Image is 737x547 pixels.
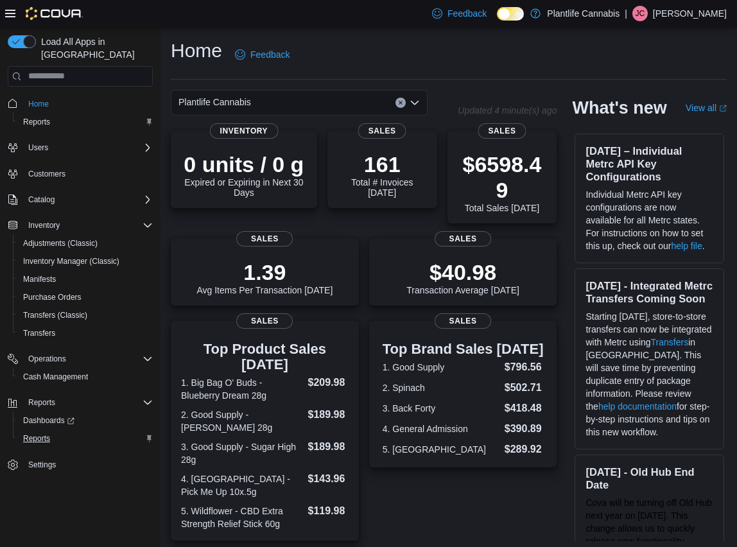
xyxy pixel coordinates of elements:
[358,123,406,139] span: Sales
[196,259,333,285] p: 1.39
[23,140,153,155] span: Users
[23,274,56,284] span: Manifests
[308,503,349,519] dd: $119.98
[28,354,66,364] span: Operations
[23,117,50,127] span: Reports
[23,256,119,266] span: Inventory Manager (Classic)
[23,351,71,367] button: Operations
[23,457,61,473] a: Settings
[3,455,158,474] button: Settings
[383,361,499,374] dt: 1. Good Supply
[23,310,87,320] span: Transfers (Classic)
[13,430,158,447] button: Reports
[13,324,158,342] button: Transfers
[18,369,153,385] span: Cash Management
[210,123,279,139] span: Inventory
[13,412,158,430] a: Dashboards
[651,337,689,347] a: Transfers
[383,402,499,415] dt: 3. Back Forty
[505,442,544,457] dd: $289.92
[308,375,349,390] dd: $209.98
[250,48,290,61] span: Feedback
[28,169,65,179] span: Customers
[23,433,50,444] span: Reports
[181,505,303,530] dt: 5. Wildflower - CBD Extra Strength Relief Stick 60g
[395,98,406,108] button: Clear input
[458,152,547,203] p: $6598.49
[13,270,158,288] button: Manifests
[181,342,349,372] h3: Top Product Sales [DATE]
[178,94,251,110] span: Plantlife Cannabis
[23,192,153,207] span: Catalog
[3,94,158,113] button: Home
[3,139,158,157] button: Users
[8,89,153,508] nav: Complex example
[196,259,333,295] div: Avg Items Per Transaction [DATE]
[585,279,713,305] h3: [DATE] - Integrated Metrc Transfers Coming Soon
[28,397,55,408] span: Reports
[23,140,53,155] button: Users
[13,368,158,386] button: Cash Management
[18,326,153,341] span: Transfers
[36,35,153,61] span: Load All Apps in [GEOGRAPHIC_DATA]
[171,38,222,64] h1: Home
[3,191,158,209] button: Catalog
[585,144,713,183] h3: [DATE] – Individual Metrc API Key Configurations
[3,350,158,368] button: Operations
[636,6,645,21] span: JC
[585,310,713,438] p: Starting [DATE], store-to-store transfers can now be integrated with Metrc using in [GEOGRAPHIC_D...
[18,413,80,428] a: Dashboards
[28,143,48,153] span: Users
[338,152,427,177] p: 161
[13,234,158,252] button: Adjustments (Classic)
[18,369,93,385] a: Cash Management
[686,103,727,113] a: View allExternal link
[383,381,499,394] dt: 2. Spinach
[3,164,158,183] button: Customers
[18,290,153,305] span: Purchase Orders
[18,308,92,323] a: Transfers (Classic)
[18,272,153,287] span: Manifests
[13,288,158,306] button: Purchase Orders
[478,123,526,139] span: Sales
[13,113,158,131] button: Reports
[18,290,87,305] a: Purchase Orders
[505,360,544,375] dd: $796.56
[181,440,303,466] dt: 3. Good Supply - Sugar High 28g
[18,431,55,446] a: Reports
[406,259,519,285] p: $40.98
[23,351,153,367] span: Operations
[23,456,153,473] span: Settings
[672,241,702,251] a: help file
[23,328,55,338] span: Transfers
[427,1,492,26] a: Feedback
[547,6,620,21] p: Plantlife Cannabis
[406,259,519,295] div: Transaction Average [DATE]
[585,188,713,252] p: Individual Metrc API key configurations are now available for all Metrc states. For instructions ...
[181,152,307,198] div: Expired or Expiring in Next 30 Days
[18,272,61,287] a: Manifests
[585,465,713,491] h3: [DATE] - Old Hub End Date
[598,401,677,412] a: help documentation
[308,439,349,455] dd: $189.98
[308,471,349,487] dd: $143.96
[13,252,158,270] button: Inventory Manager (Classic)
[18,308,153,323] span: Transfers (Classic)
[572,98,666,118] h2: What's new
[23,395,60,410] button: Reports
[625,6,627,21] p: |
[458,105,557,116] p: Updated 4 minute(s) ago
[23,395,153,410] span: Reports
[23,192,60,207] button: Catalog
[447,7,487,20] span: Feedback
[236,231,293,247] span: Sales
[236,313,293,329] span: Sales
[338,152,427,198] div: Total # Invoices [DATE]
[18,254,153,269] span: Inventory Manager (Classic)
[23,96,54,112] a: Home
[28,220,60,230] span: Inventory
[230,42,295,67] a: Feedback
[505,421,544,437] dd: $390.89
[632,6,648,21] div: Julie Clarke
